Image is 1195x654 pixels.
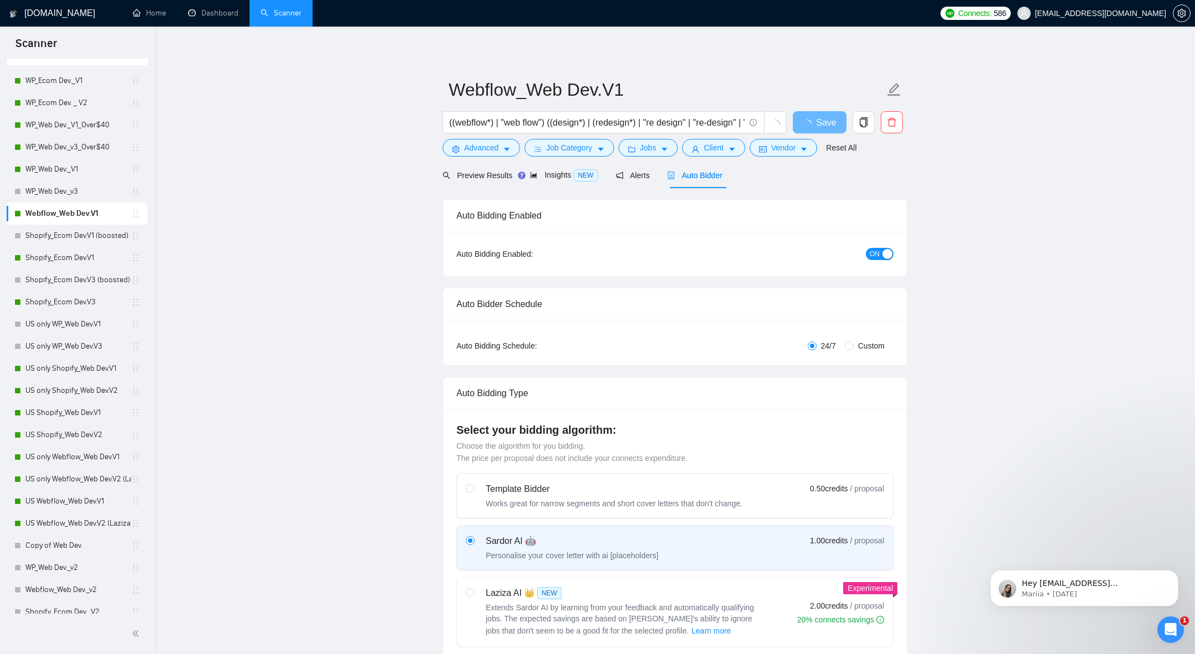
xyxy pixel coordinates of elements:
[7,579,148,601] li: Webflow_Web Dev._v2
[25,225,131,247] a: Shopify_Ecom Dev.V1 (boosted)
[261,8,302,18] a: searchScanner
[853,117,874,127] span: copy
[530,171,538,179] span: area-chart
[7,158,148,180] li: WP_Web Dev._V1
[486,550,658,561] div: Personalise your cover letter with ai [placeholders]
[7,512,148,534] li: US Webflow_Web Dev.V2 (Laziza AI)
[452,145,460,153] span: setting
[7,35,66,59] span: Scanner
[7,180,148,203] li: WP_Web Dev._v3
[800,145,808,153] span: caret-down
[750,139,817,157] button: idcardVendorcaret-down
[131,408,140,417] span: holder
[7,269,148,291] li: Shopify_Ecom Dev.V3 (boosted)
[7,225,148,247] li: Shopify_Ecom Dev.V1 (boosted)
[517,170,527,180] div: Tooltip anchor
[530,170,597,179] span: Insights
[7,490,148,512] li: US Webflow_Web Dev.V1
[131,453,140,461] span: holder
[131,608,140,616] span: holder
[759,145,767,153] span: idcard
[7,601,148,623] li: Shopify_Ecom Dev._V2
[616,172,624,179] span: notification
[974,547,1195,624] iframe: Intercom notifications message
[850,483,884,494] span: / proposal
[7,203,148,225] li: Webflow_Web Dev.V1
[25,557,131,579] a: WP_Web Dev._v2
[131,320,140,329] span: holder
[534,145,542,153] span: bars
[131,143,140,152] span: holder
[945,9,954,18] img: upwork-logo.png
[131,541,140,550] span: holder
[853,111,875,133] button: copy
[7,335,148,357] li: US only WP_Web Dev.V3
[876,616,884,624] span: info-circle
[131,430,140,439] span: holder
[816,116,836,129] span: Save
[7,291,148,313] li: Shopify_Ecom Dev.V3
[131,76,140,85] span: holder
[25,269,131,291] a: Shopify_Ecom Dev.V3 (boosted)
[25,114,131,136] a: WP_Web Dev._V1_Over$40
[25,70,131,92] a: WP_Ecom Dev._V1
[25,424,131,446] a: US Shopify_Web Dev.V2
[667,172,675,179] span: robot
[881,111,903,133] button: delete
[25,335,131,357] a: US only WP_Web Dev.V3
[456,377,893,409] div: Auto Bidding Type
[131,253,140,262] span: holder
[25,291,131,313] a: Shopify_Ecom Dev.V3
[803,120,816,128] span: loading
[770,120,780,129] span: loading
[7,468,148,490] li: US only Webflow_Web Dev.V2 (Laziza AI)
[131,298,140,307] span: holder
[486,603,754,635] span: Extends Sardor AI by learning from your feedback and automatically qualifying jobs. The expected ...
[810,600,848,612] span: 2.00 credits
[692,625,731,637] span: Learn more
[1157,616,1184,643] iframe: Intercom live chat
[850,535,884,546] span: / proposal
[728,145,736,153] span: caret-down
[131,209,140,218] span: holder
[131,475,140,484] span: holder
[7,424,148,446] li: US Shopify_Web Dev.V2
[704,142,724,154] span: Client
[25,512,131,534] a: US Webflow_Web Dev.V2 (Laziza AI)
[464,142,498,154] span: Advanced
[771,142,796,154] span: Vendor
[797,614,884,625] div: 20% connects savings
[597,145,605,153] span: caret-down
[810,482,848,495] span: 0.50 credits
[131,231,140,240] span: holder
[750,119,757,126] span: info-circle
[692,145,699,153] span: user
[25,380,131,402] a: US only Shopify_Web Dev.V2
[131,386,140,395] span: holder
[486,534,658,548] div: Sardor AI 🤖
[131,187,140,196] span: holder
[131,342,140,351] span: holder
[25,203,131,225] a: Webflow_Web Dev.V1
[456,442,688,463] span: Choose the algorithm for you bidding. The price per proposal does not include your connects expen...
[449,116,745,129] input: Search Freelance Jobs...
[7,70,148,92] li: WP_Ecom Dev._V1
[131,121,140,129] span: holder
[486,586,762,600] div: Laziza AI
[691,624,732,637] button: Laziza AI NEWExtends Sardor AI by learning from your feedback and automatically qualifying jobs. ...
[25,136,131,158] a: WP_Web Dev._v3_Over$40
[503,145,511,153] span: caret-down
[456,422,893,438] h4: Select your bidding algorithm:
[7,313,148,335] li: US only WP_Web Dev.V1
[1173,9,1191,18] a: setting
[616,171,650,180] span: Alerts
[131,276,140,284] span: holder
[854,340,889,352] span: Custom
[640,142,657,154] span: Jobs
[449,76,885,103] input: Scanner name...
[574,169,598,181] span: NEW
[793,111,846,133] button: Save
